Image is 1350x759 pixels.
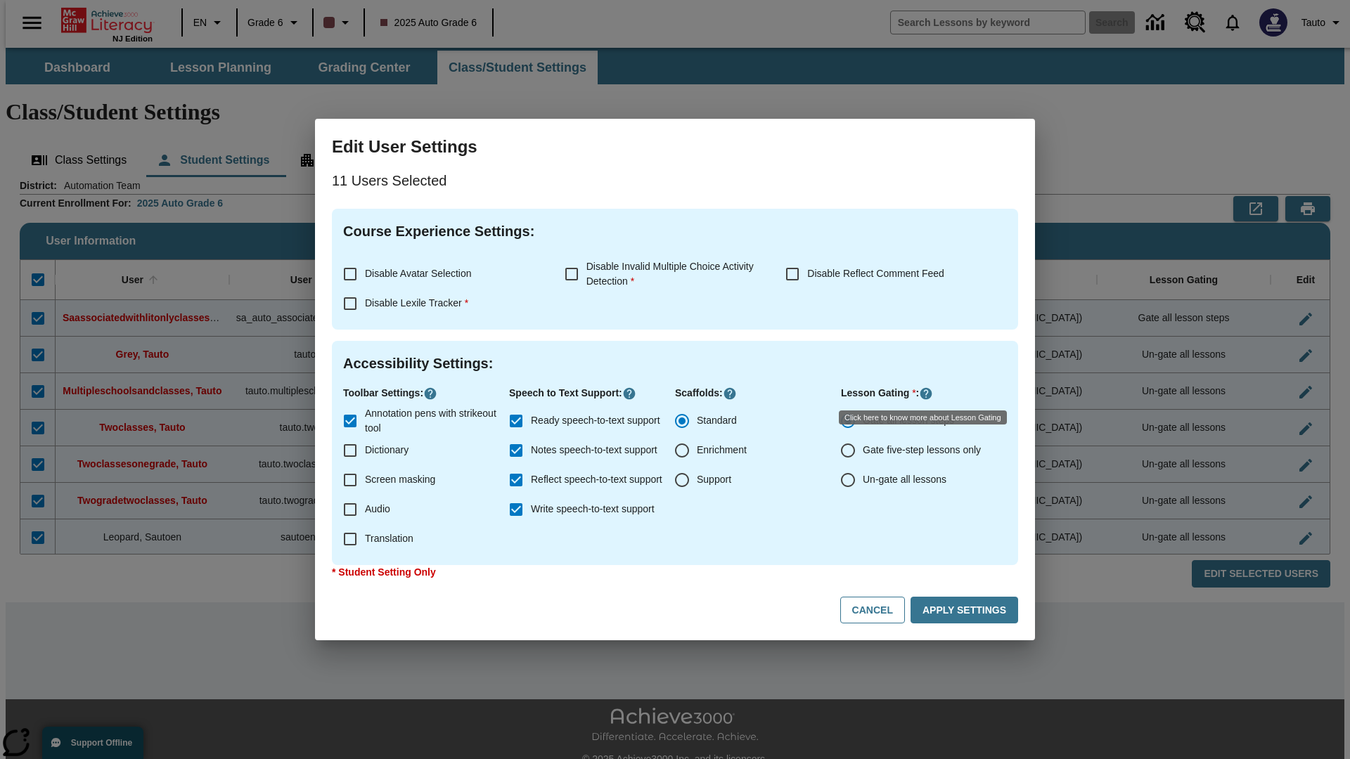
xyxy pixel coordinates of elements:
[365,472,435,487] span: Screen masking
[332,136,1018,158] h3: Edit User Settings
[622,387,636,401] button: Click here to know more about
[586,261,754,287] span: Disable Invalid Multiple Choice Activity Detection
[697,443,747,458] span: Enrichment
[919,387,933,401] button: Click here to know more about
[365,502,390,517] span: Audio
[343,386,509,401] p: Toolbar Settings :
[423,387,437,401] button: Click here to know more about
[365,443,409,458] span: Dictionary
[531,472,662,487] span: Reflect speech-to-text support
[343,220,1007,242] h4: Course Experience Settings :
[332,565,1018,580] p: * Student Setting Only
[675,386,841,401] p: Scaffolds :
[509,386,675,401] p: Speech to Text Support :
[343,352,1007,375] h4: Accessibility Settings :
[365,406,498,436] span: Annotation pens with strikeout tool
[332,169,1018,192] p: 11 Users Selected
[531,443,657,458] span: Notes speech-to-text support
[365,297,468,309] span: Disable Lexile Tracker
[697,472,731,487] span: Support
[723,387,737,401] button: Click here to know more about
[365,268,472,279] span: Disable Avatar Selection
[531,413,660,428] span: Ready speech-to-text support
[911,597,1018,624] button: Apply Settings
[531,502,655,517] span: Write speech-to-text support
[841,386,1007,401] p: Lesson Gating :
[365,531,413,546] span: Translation
[863,472,946,487] span: Un-gate all lessons
[697,413,737,428] span: Standard
[840,597,905,624] button: Cancel
[839,410,1007,424] div: Click here to know more about Lesson Gating
[807,268,944,279] span: Disable Reflect Comment Feed
[863,443,981,458] span: Gate five-step lessons only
